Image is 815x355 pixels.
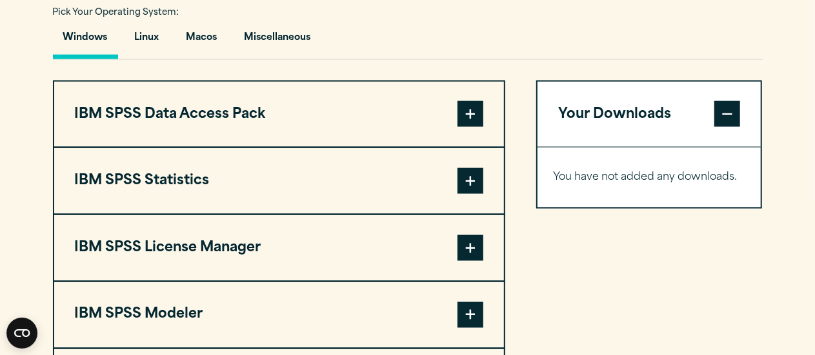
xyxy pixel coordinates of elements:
[554,168,745,187] p: You have not added any downloads.
[538,82,761,148] button: Your Downloads
[53,8,179,17] span: Pick Your Operating System:
[54,215,504,281] button: IBM SPSS License Manager
[176,23,228,59] button: Macos
[54,282,504,348] button: IBM SPSS Modeler
[538,147,761,207] div: Your Downloads
[53,23,118,59] button: Windows
[6,318,37,349] button: Open CMP widget
[125,23,170,59] button: Linux
[54,82,504,148] button: IBM SPSS Data Access Pack
[234,23,321,59] button: Miscellaneous
[54,148,504,214] button: IBM SPSS Statistics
